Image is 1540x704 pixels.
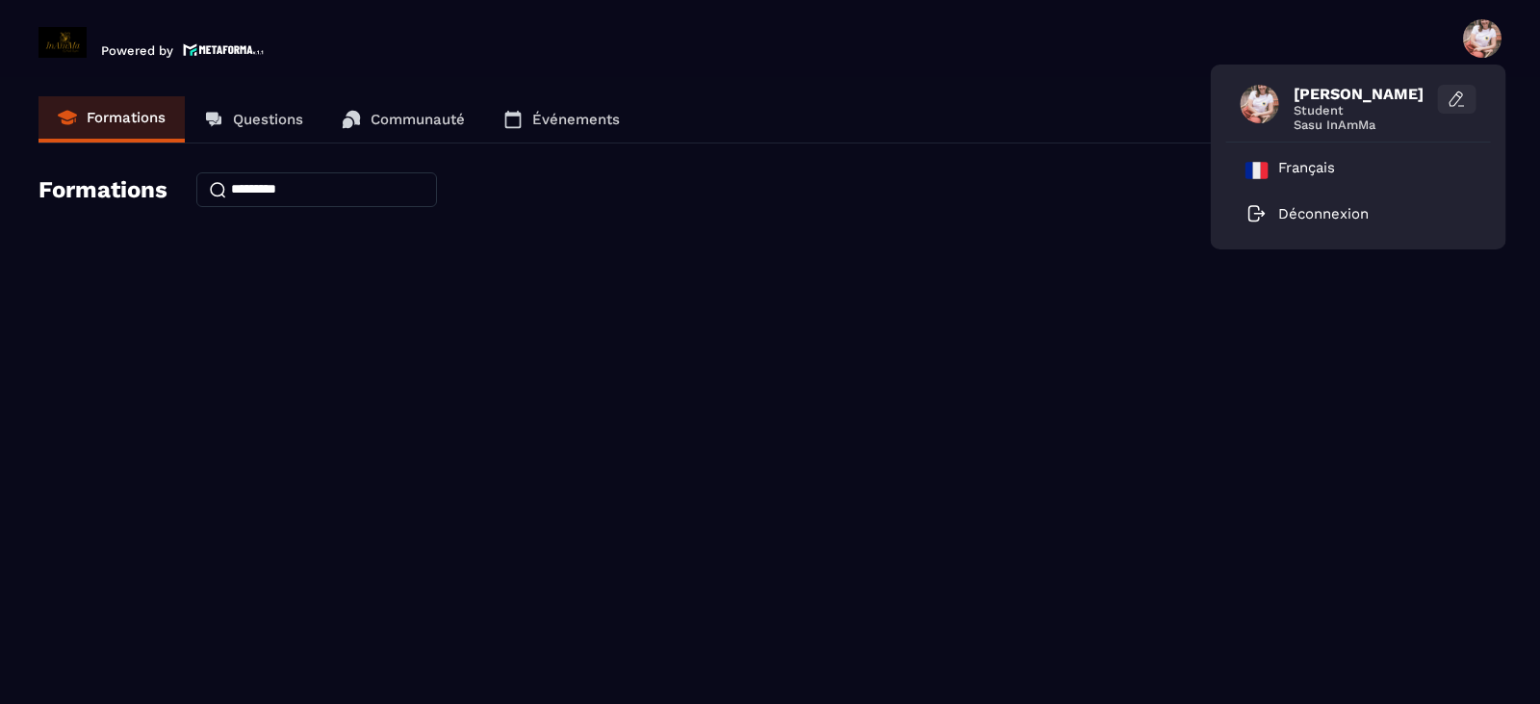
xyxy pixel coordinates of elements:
img: logo [183,41,264,58]
h4: Formations [38,176,167,203]
span: Sasu InAmMa [1294,117,1438,132]
p: Déconnexion [1278,205,1369,222]
img: logo-branding [38,27,87,58]
a: Formations [38,96,185,143]
p: Français [1278,159,1335,182]
span: [PERSON_NAME] [1294,85,1438,103]
p: Événements [532,111,620,128]
p: Communauté [371,111,465,128]
p: Formations [87,109,166,126]
a: Communauté [322,96,484,143]
p: Questions [233,111,303,128]
p: Powered by [101,43,173,58]
span: Student [1294,103,1438,117]
a: Événements [484,96,639,143]
a: Questions [185,96,322,143]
